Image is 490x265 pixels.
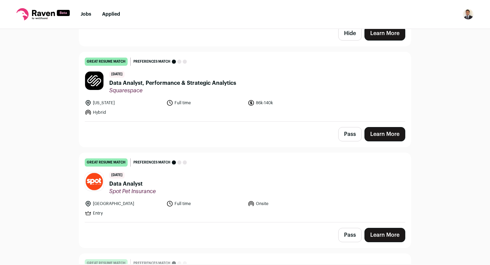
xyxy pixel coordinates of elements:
[364,228,405,242] a: Learn More
[364,26,405,41] a: Learn More
[133,159,170,166] span: Preferences match
[166,200,244,207] li: Full time
[79,153,411,222] a: great resume match Preferences match [DATE] Data Analyst Spot Pet Insurance [GEOGRAPHIC_DATA] Ful...
[338,228,362,242] button: Pass
[248,200,325,207] li: Onsite
[109,188,156,195] span: Spot Pet Insurance
[85,109,162,116] li: Hybrid
[85,99,162,106] li: [US_STATE]
[109,71,125,78] span: [DATE]
[85,210,162,217] li: Entry
[463,9,474,20] button: Open dropdown
[81,12,91,17] a: Jobs
[166,99,244,106] li: Full time
[85,158,128,167] div: great resume match
[85,58,128,66] div: great resume match
[109,180,156,188] span: Data Analyst
[463,9,474,20] img: 7594079-medium_jpg
[248,99,325,106] li: 86k-140k
[109,79,236,87] span: Data Analyst, Performance & Strategic Analytics
[338,127,362,141] button: Pass
[133,58,170,65] span: Preferences match
[109,87,236,94] span: Squarespace
[109,172,125,178] span: [DATE]
[102,12,120,17] a: Applied
[364,127,405,141] a: Learn More
[79,52,411,121] a: great resume match Preferences match [DATE] Data Analyst, Performance & Strategic Analytics Squar...
[85,72,103,90] img: abf88303e5c6117553f61829f77f538311be69e9c199b00474be4141f0535cbe.jpg
[85,200,162,207] li: [GEOGRAPHIC_DATA]
[85,172,103,191] img: 7093eed7e68df3d4957f7ea03a80b3e91e7d8ed86a58f2414fab467e48caf765.jpg
[338,26,362,41] button: Hide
